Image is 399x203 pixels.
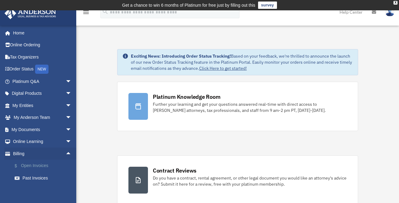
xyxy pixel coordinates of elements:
[4,99,81,112] a: My Entitiesarrow_drop_down
[4,136,81,148] a: Online Learningarrow_drop_down
[4,27,78,39] a: Home
[82,11,90,16] a: menu
[3,7,58,19] img: Anderson Advisors Platinum Portal
[4,123,81,136] a: My Documentsarrow_drop_down
[102,8,109,15] i: search
[66,123,78,136] span: arrow_drop_down
[66,112,78,124] span: arrow_drop_down
[82,9,90,16] i: menu
[4,148,81,160] a: Billingarrow_drop_up
[4,51,81,63] a: Tax Organizers
[66,136,78,148] span: arrow_drop_down
[4,112,81,124] a: My Anderson Teamarrow_drop_down
[4,39,81,51] a: Online Ordering
[117,82,358,131] a: Platinum Knowledge Room Further your learning and get your questions answered real-time with dire...
[385,8,394,16] img: User Pic
[4,87,81,100] a: Digital Productsarrow_drop_down
[153,167,196,174] div: Contract Reviews
[394,1,397,5] div: close
[35,65,49,74] div: NEW
[131,53,353,71] div: Based on your feedback, we're thrilled to announce the launch of our new Order Status Tracking fe...
[66,99,78,112] span: arrow_drop_down
[122,2,255,9] div: Get a chance to win 6 months of Platinum for free just by filling out this
[153,175,347,187] div: Do you have a contract, rental agreement, or other legal document you would like an attorney's ad...
[18,162,21,170] span: $
[4,75,81,87] a: Platinum Q&Aarrow_drop_down
[4,63,81,76] a: Order StatusNEW
[66,75,78,88] span: arrow_drop_down
[199,66,247,71] a: Click Here to get started!
[66,87,78,100] span: arrow_drop_down
[9,172,81,184] a: Past Invoices
[153,93,221,101] div: Platinum Knowledge Room
[258,2,277,9] a: survey
[153,101,347,113] div: Further your learning and get your questions answered real-time with direct access to [PERSON_NAM...
[131,53,231,59] strong: Exciting News: Introducing Order Status Tracking!
[9,160,81,172] a: $Open Invoices
[66,148,78,160] span: arrow_drop_up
